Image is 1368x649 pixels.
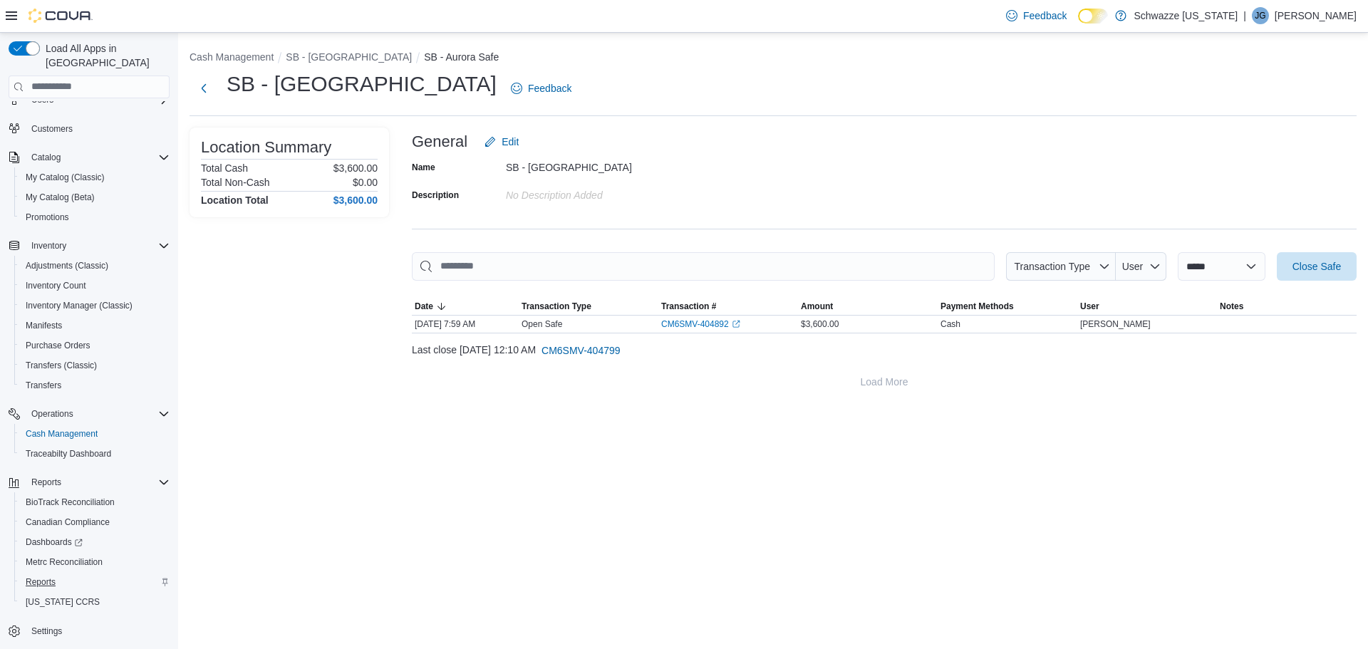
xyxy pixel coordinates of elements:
span: Load All Apps in [GEOGRAPHIC_DATA] [40,41,170,70]
label: Description [412,189,459,201]
span: Cash Management [26,428,98,440]
a: Canadian Compliance [20,514,115,531]
a: Dashboards [20,534,88,551]
p: Schwazze [US_STATE] [1134,7,1238,24]
nav: An example of EuiBreadcrumbs [190,50,1357,67]
a: CM6SMV-404892External link [661,318,740,330]
span: Transaction Type [1014,261,1090,272]
button: Inventory Manager (Classic) [14,296,175,316]
a: Cash Management [20,425,103,442]
span: Transaction Type [522,301,591,312]
button: CM6SMV-404799 [536,336,626,365]
button: Date [412,298,519,315]
button: Metrc Reconciliation [14,552,175,572]
span: Feedback [1023,9,1067,23]
button: Notes [1217,298,1357,315]
svg: External link [732,320,740,328]
button: Cash Management [14,424,175,444]
a: Promotions [20,209,75,226]
span: Inventory [26,237,170,254]
span: Traceabilty Dashboard [26,448,111,460]
a: Feedback [505,74,577,103]
span: My Catalog (Classic) [26,172,105,183]
span: Date [415,301,433,312]
span: Transaction # [661,301,716,312]
span: Metrc Reconciliation [26,556,103,568]
a: Traceabilty Dashboard [20,445,117,462]
span: Catalog [26,149,170,166]
span: Close Safe [1292,259,1341,274]
span: Catalog [31,152,61,163]
div: Juan Garcia [1252,7,1269,24]
button: Payment Methods [938,298,1077,315]
img: Cova [28,9,93,23]
span: BioTrack Reconciliation [26,497,115,508]
label: Name [412,162,435,173]
a: [US_STATE] CCRS [20,593,105,611]
button: Inventory Count [14,276,175,296]
div: Cash [940,318,960,330]
button: Next [190,74,218,103]
a: Customers [26,120,78,137]
button: [US_STATE] CCRS [14,592,175,612]
span: My Catalog (Beta) [20,189,170,206]
span: Customers [31,123,73,135]
button: Transaction Type [519,298,658,315]
a: Reports [20,573,61,591]
span: Adjustments (Classic) [26,260,108,271]
button: Transfers [14,375,175,395]
span: User [1080,301,1099,312]
p: $0.00 [353,177,378,188]
span: Purchase Orders [26,340,90,351]
button: Operations [3,404,175,424]
span: Promotions [26,212,69,223]
span: Notes [1220,301,1243,312]
a: Manifests [20,317,68,334]
button: Canadian Compliance [14,512,175,532]
button: Promotions [14,207,175,227]
button: My Catalog (Classic) [14,167,175,187]
span: Cash Management [20,425,170,442]
span: Dashboards [20,534,170,551]
div: Last close [DATE] 12:10 AM [412,336,1357,365]
button: Purchase Orders [14,336,175,355]
span: BioTrack Reconciliation [20,494,170,511]
a: My Catalog (Classic) [20,169,110,186]
a: Metrc Reconciliation [20,554,108,571]
span: Transfers (Classic) [26,360,97,371]
button: Inventory [26,237,72,254]
span: Dashboards [26,536,83,548]
span: Feedback [528,81,571,95]
span: Settings [26,622,170,640]
input: This is a search bar. As you type, the results lower in the page will automatically filter. [412,252,995,281]
button: Customers [3,118,175,139]
span: Manifests [26,320,62,331]
a: Inventory Count [20,277,92,294]
a: Adjustments (Classic) [20,257,114,274]
span: Amount [801,301,833,312]
div: No Description added [506,184,697,201]
button: Adjustments (Classic) [14,256,175,276]
a: Settings [26,623,68,640]
span: Inventory [31,240,66,251]
button: Transfers (Classic) [14,355,175,375]
span: Transfers [20,377,170,394]
span: My Catalog (Classic) [20,169,170,186]
h6: Total Non-Cash [201,177,270,188]
span: Purchase Orders [20,337,170,354]
button: Reports [14,572,175,592]
span: Customers [26,120,170,137]
span: Canadian Compliance [26,516,110,528]
span: Inventory Manager (Classic) [20,297,170,314]
span: Reports [20,573,170,591]
span: JG [1255,7,1265,24]
span: Operations [26,405,170,422]
h4: Location Total [201,194,269,206]
h6: Total Cash [201,162,248,174]
span: [US_STATE] CCRS [26,596,100,608]
button: Load More [412,368,1357,396]
a: Inventory Manager (Classic) [20,297,138,314]
span: Reports [31,477,61,488]
span: Reports [26,576,56,588]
